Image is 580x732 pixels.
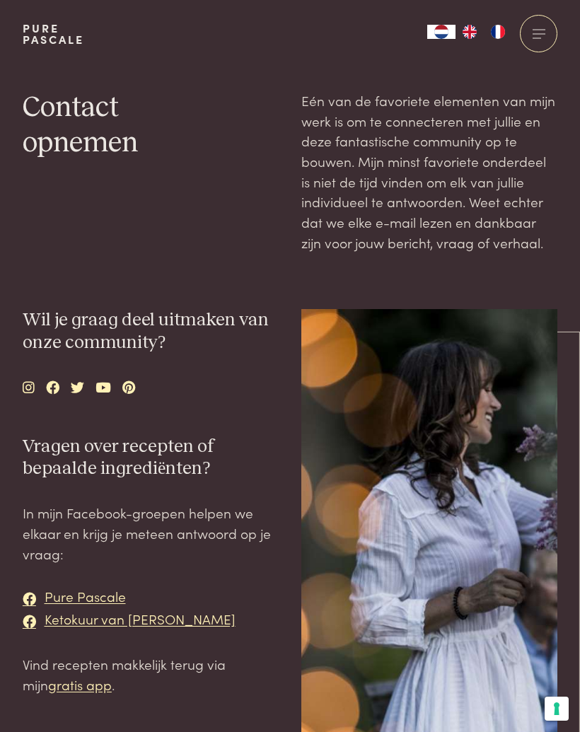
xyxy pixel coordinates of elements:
h3: Wil je graag deel uitmaken van onze community? [23,309,279,354]
a: Pure Pascale [23,586,126,607]
div: Language [427,25,456,39]
a: Ketokuur van [PERSON_NAME] [23,609,236,629]
a: EN [456,25,484,39]
p: Vind recepten makkelijk terug via mijn . [23,654,279,695]
span: nten [166,460,202,477]
ul: Language list [456,25,512,39]
span: Eén van de favoriete elementen van mijn werk is om te connecteren met jullie en deze fantastische... [301,91,555,252]
button: Uw voorkeuren voor toestemming voor trackingtechnologieën [545,697,569,721]
aside: Language selected: Nederlands [427,25,512,39]
a: NL [427,25,456,39]
h1: Contact opnemen [23,91,233,162]
p: In mijn Facebook-groepen helpen we elkaar en krijg je meteen antwoord op je vraag: [23,503,279,564]
span: Vragen over recepten of bepaalde ingredi [23,438,214,478]
span: ë [158,460,166,477]
a: PurePascale [23,23,84,45]
a: gratis app [48,675,112,694]
span: ? [202,460,210,477]
a: FR [484,25,512,39]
